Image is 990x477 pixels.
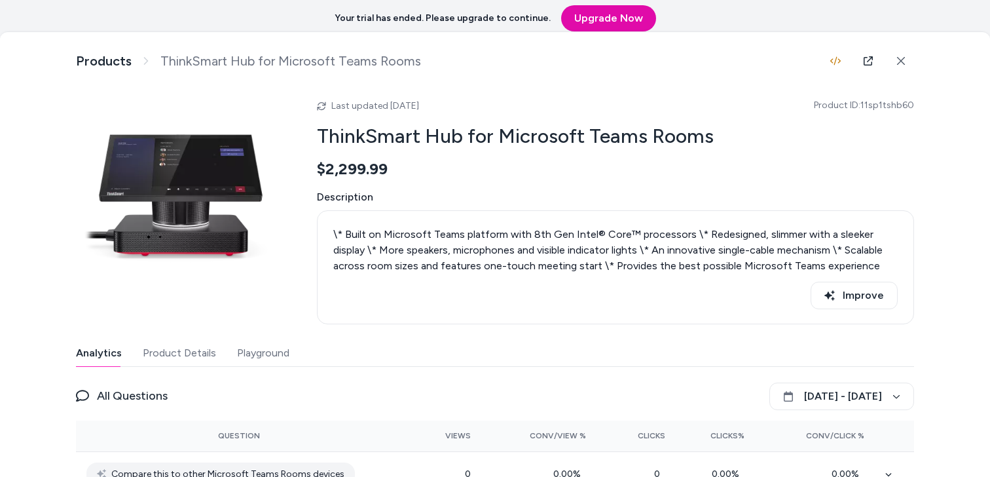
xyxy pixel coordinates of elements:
[317,189,914,205] span: Description
[331,100,419,111] span: Last updated [DATE]
[76,340,122,366] button: Analytics
[806,430,864,441] span: Conv/Click %
[686,425,744,446] button: Clicks%
[76,53,132,69] a: Products
[97,387,168,405] span: All Questions
[530,430,586,441] span: Conv/View %
[143,340,216,366] button: Product Details
[492,425,587,446] button: Conv/View %
[160,53,421,69] span: ThinkSmart Hub for Microsoft Teams Rooms
[765,425,864,446] button: Conv/Click %
[769,383,914,410] button: [DATE] - [DATE]
[445,430,471,441] span: Views
[412,425,471,446] button: Views
[218,430,260,441] span: Question
[811,282,898,309] button: Improve
[710,430,744,441] span: Clicks%
[317,124,914,149] h2: ThinkSmart Hub for Microsoft Teams Rooms
[814,99,914,112] span: Product ID: 11sp1tshb60
[333,227,898,274] p: \* Built on Microsoft Teams platform with 8th Gen Intel® Core™ processors \* Redesigned, slimmer ...
[218,425,260,446] button: Question
[638,430,665,441] span: Clicks
[76,53,421,69] nav: breadcrumb
[237,340,289,366] button: Playground
[317,159,388,179] span: $2,299.99
[607,425,665,446] button: Clicks
[76,90,285,299] img: lenovo-device-thinksmart-hub-for-teams-series-thumbnail.png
